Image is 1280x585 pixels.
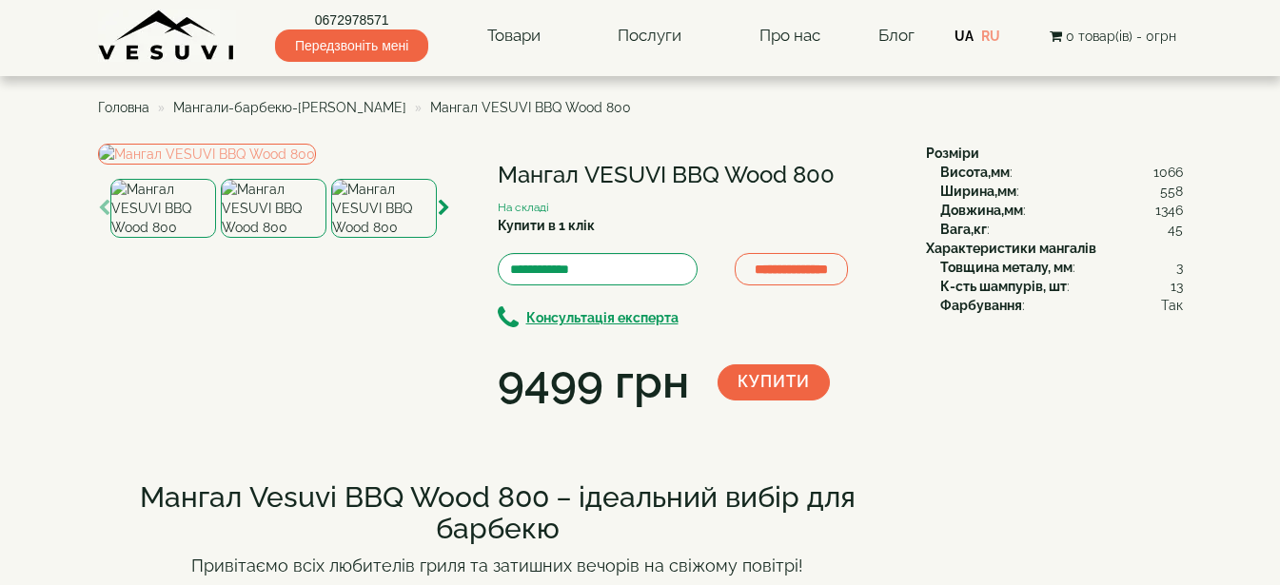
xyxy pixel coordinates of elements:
a: Про нас [740,14,839,58]
a: Мангали-барбекю-[PERSON_NAME] [173,100,406,115]
a: UA [955,29,974,44]
b: Висота,мм [940,165,1010,180]
img: Мангал VESUVI BBQ Wood 800 [221,179,326,238]
img: Мангал VESUVI BBQ Wood 800 [98,144,316,165]
span: 3 [1176,258,1183,277]
span: 1066 [1153,163,1183,182]
span: Мангал VESUVI BBQ Wood 800 [430,100,631,115]
span: Передзвоніть мені [275,29,428,62]
h1: Мангал VESUVI BBQ Wood 800 [498,163,897,187]
b: Довжина,мм [940,203,1023,218]
div: : [940,220,1183,239]
button: Купити [718,364,830,400]
b: Вага,кг [940,222,987,237]
p: Привітаємо всіх любителів гриля та затишних вечорів на свіжому повітрі! [98,554,897,578]
img: Мангал VESUVI BBQ Wood 800 [110,179,216,238]
b: Фарбування [940,298,1022,313]
span: 558 [1160,182,1183,201]
span: Так [1161,296,1183,315]
a: Товари [468,14,560,58]
img: Завод VESUVI [98,10,236,62]
b: Ширина,мм [940,184,1016,199]
div: 9499 грн [498,350,689,415]
b: К-сть шампурів, шт [940,279,1067,294]
label: Купити в 1 клік [498,216,595,235]
a: RU [981,29,1000,44]
img: Мангал VESUVI BBQ Wood 800 [331,179,437,238]
div: : [940,296,1183,315]
a: 0672978571 [275,10,428,29]
b: Розміри [926,146,979,161]
div: : [940,182,1183,201]
button: 0 товар(ів) - 0грн [1044,26,1182,47]
b: Характеристики мангалів [926,241,1096,256]
span: 45 [1168,220,1183,239]
span: 1346 [1155,201,1183,220]
a: Головна [98,100,149,115]
div: : [940,163,1183,182]
a: Блог [878,26,915,45]
h2: Мангал Vesuvi BBQ Wood 800 – ідеальний вибір для барбекю [98,481,897,544]
div: : [940,201,1183,220]
b: Консультація експерта [526,310,679,325]
b: Товщина металу, мм [940,260,1073,275]
span: 13 [1171,277,1183,296]
span: 0 товар(ів) - 0грн [1066,29,1176,44]
small: На складі [498,201,549,214]
div: : [940,277,1183,296]
div: : [940,258,1183,277]
a: Послуги [599,14,700,58]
